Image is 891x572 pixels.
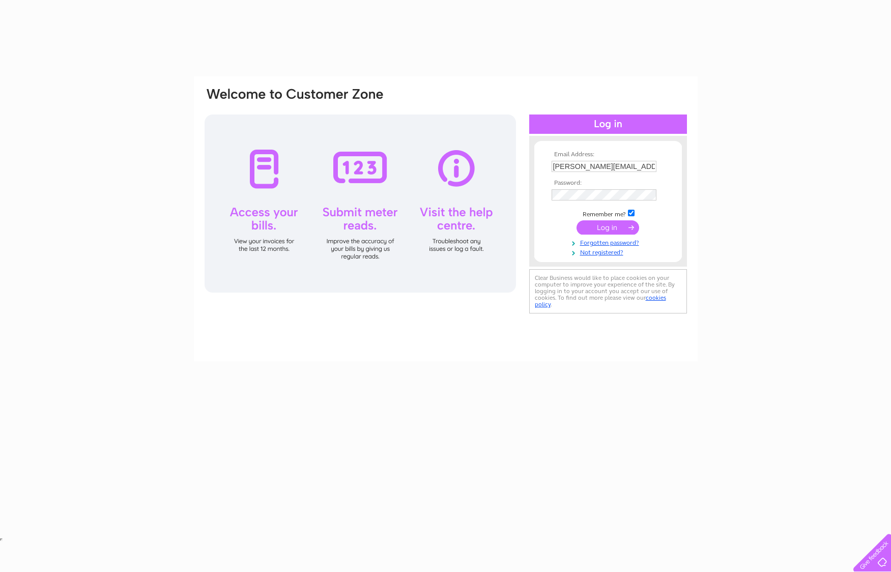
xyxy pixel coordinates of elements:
[552,237,667,247] a: Forgotten password?
[529,269,687,313] div: Clear Business would like to place cookies on your computer to improve your experience of the sit...
[552,247,667,256] a: Not registered?
[535,294,666,308] a: cookies policy
[577,220,639,235] input: Submit
[549,151,667,158] th: Email Address:
[549,180,667,187] th: Password:
[549,208,667,218] td: Remember me?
